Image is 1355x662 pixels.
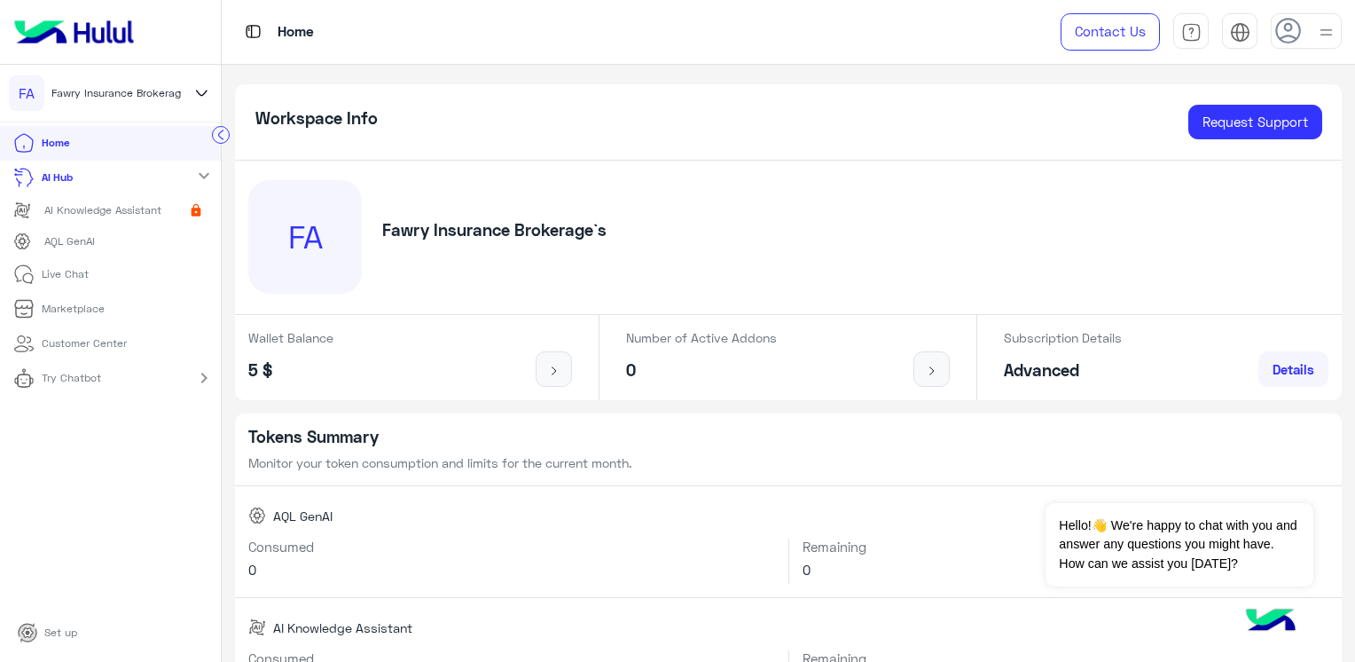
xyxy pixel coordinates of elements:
span: Details [1273,361,1314,377]
span: Fawry Insurance Brokerage`s [51,85,195,101]
img: Logo [7,13,141,51]
h5: Advanced [1004,360,1122,381]
img: AQL GenAI [248,507,266,524]
img: tab [242,20,264,43]
div: FA [248,180,362,294]
a: Set up [4,616,91,650]
h5: Fawry Insurance Brokerage`s [382,220,607,240]
h5: 0 [626,360,777,381]
p: Set up [44,625,77,641]
div: FA [9,75,44,111]
span: Hello!👋 We're happy to chat with you and answer any questions you might have. How can we assist y... [1046,503,1312,587]
a: Contact Us [1061,13,1160,51]
h6: Remaining [803,539,1328,555]
p: Home [278,20,314,44]
a: Details [1258,351,1328,387]
img: icon [920,364,943,378]
h6: 0 [803,562,1328,578]
p: Home [42,135,69,151]
mat-icon: chevron_right [193,367,215,389]
img: tab [1181,22,1202,43]
h6: Consumed [248,539,775,555]
h6: 0 [248,562,775,578]
p: Live Chat [42,266,89,282]
p: Subscription Details [1004,328,1122,347]
img: profile [1315,21,1337,43]
p: Number of Active Addons [626,328,777,347]
p: Try Chatbot [42,370,101,386]
h5: Tokens Summary [248,427,1328,447]
mat-icon: expand_more [193,165,215,186]
img: hulul-logo.png [1240,591,1302,653]
h5: 5 $ [248,360,333,381]
p: AI Hub [42,169,73,185]
p: Wallet Balance [248,328,333,347]
img: tab [1230,22,1250,43]
p: Marketplace [42,301,105,317]
p: AQL GenAI [44,233,95,249]
span: AI Knowledge Assistant [273,619,412,637]
a: tab [1173,13,1209,51]
p: Customer Center [42,335,127,351]
img: AI Knowledge Assistant [248,619,266,636]
img: icon [543,364,565,378]
h5: Workspace Info [255,108,378,129]
p: Monitor your token consumption and limits for the current month. [248,453,1328,472]
span: AQL GenAI [273,507,333,525]
a: Request Support [1188,105,1322,140]
p: AI Knowledge Assistant [44,202,161,218]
